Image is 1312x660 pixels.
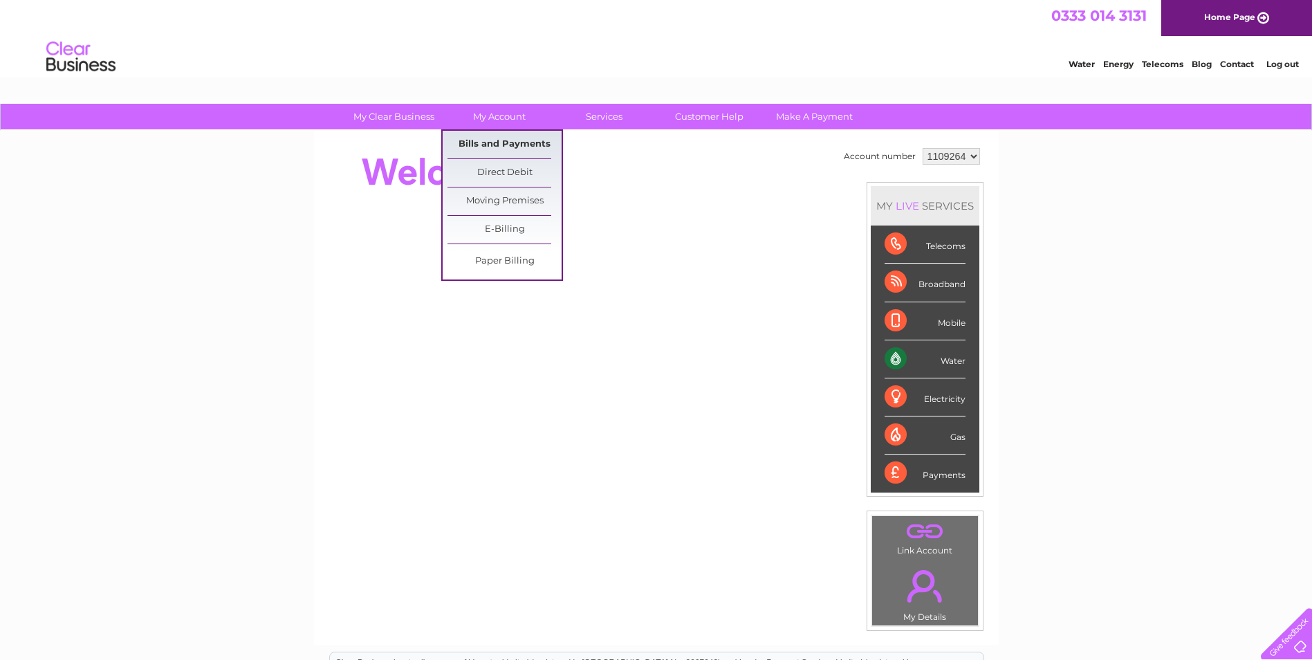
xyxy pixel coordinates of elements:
[447,131,562,158] a: Bills and Payments
[885,455,965,492] div: Payments
[337,104,451,129] a: My Clear Business
[893,199,922,212] div: LIVE
[547,104,661,129] a: Services
[447,248,562,275] a: Paper Billing
[885,302,965,340] div: Mobile
[447,216,562,244] a: E-Billing
[885,340,965,378] div: Water
[1220,59,1254,69] a: Contact
[447,187,562,215] a: Moving Premises
[757,104,871,129] a: Make A Payment
[330,8,983,67] div: Clear Business is a trading name of Verastar Limited (registered in [GEOGRAPHIC_DATA] No. 3667643...
[876,562,974,610] a: .
[652,104,766,129] a: Customer Help
[1051,7,1147,24] a: 0333 014 3131
[447,159,562,187] a: Direct Debit
[876,520,974,544] a: .
[871,186,979,226] div: MY SERVICES
[871,558,979,626] td: My Details
[840,145,919,168] td: Account number
[46,36,116,78] img: logo.png
[1192,59,1212,69] a: Blog
[885,378,965,416] div: Electricity
[871,515,979,559] td: Link Account
[1142,59,1183,69] a: Telecoms
[1069,59,1095,69] a: Water
[885,226,965,264] div: Telecoms
[442,104,556,129] a: My Account
[885,264,965,302] div: Broadband
[1103,59,1134,69] a: Energy
[885,416,965,455] div: Gas
[1266,59,1299,69] a: Log out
